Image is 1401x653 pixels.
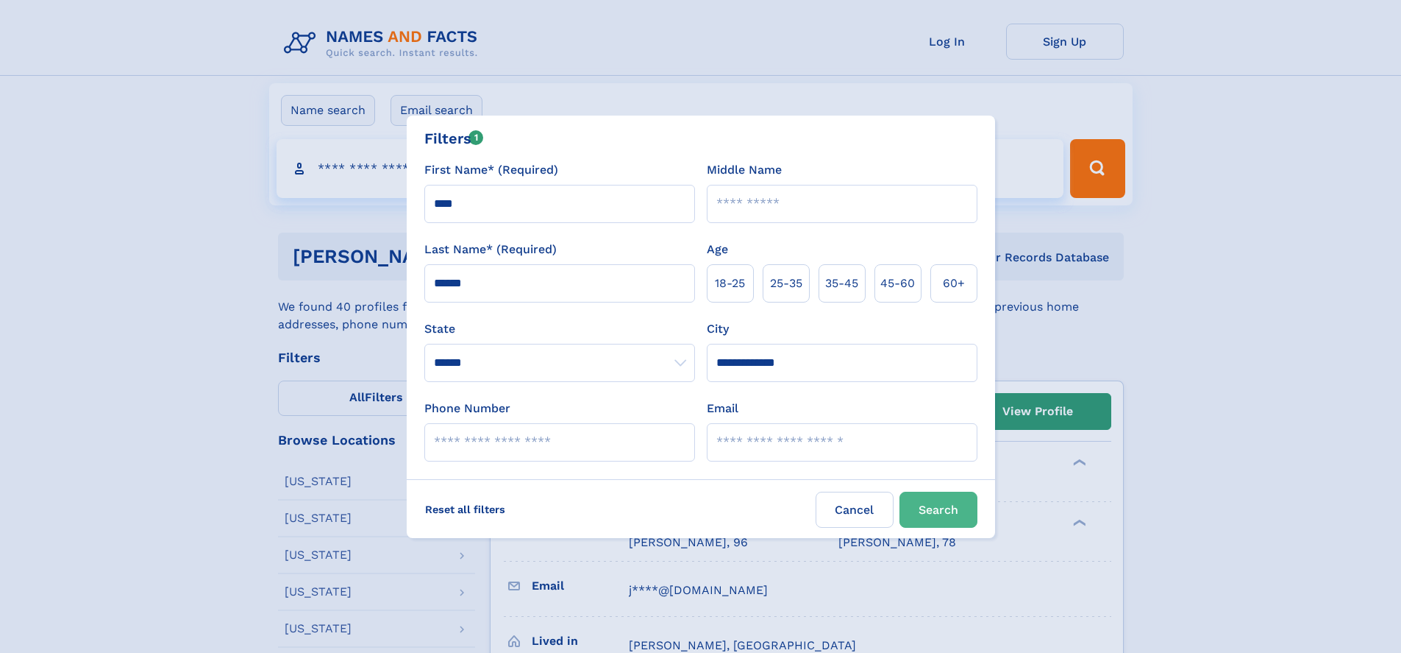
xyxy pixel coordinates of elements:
[715,275,745,292] span: 18‑25
[770,275,802,292] span: 25‑35
[707,161,782,179] label: Middle Name
[424,320,695,338] label: State
[943,275,965,292] span: 60+
[825,275,858,292] span: 35‑45
[424,161,558,179] label: First Name* (Required)
[424,400,510,417] label: Phone Number
[424,241,557,258] label: Last Name* (Required)
[707,400,738,417] label: Email
[707,241,728,258] label: Age
[707,320,729,338] label: City
[416,492,515,527] label: Reset all filters
[424,127,484,149] div: Filters
[880,275,915,292] span: 45‑60
[816,492,894,528] label: Cancel
[899,492,977,528] button: Search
